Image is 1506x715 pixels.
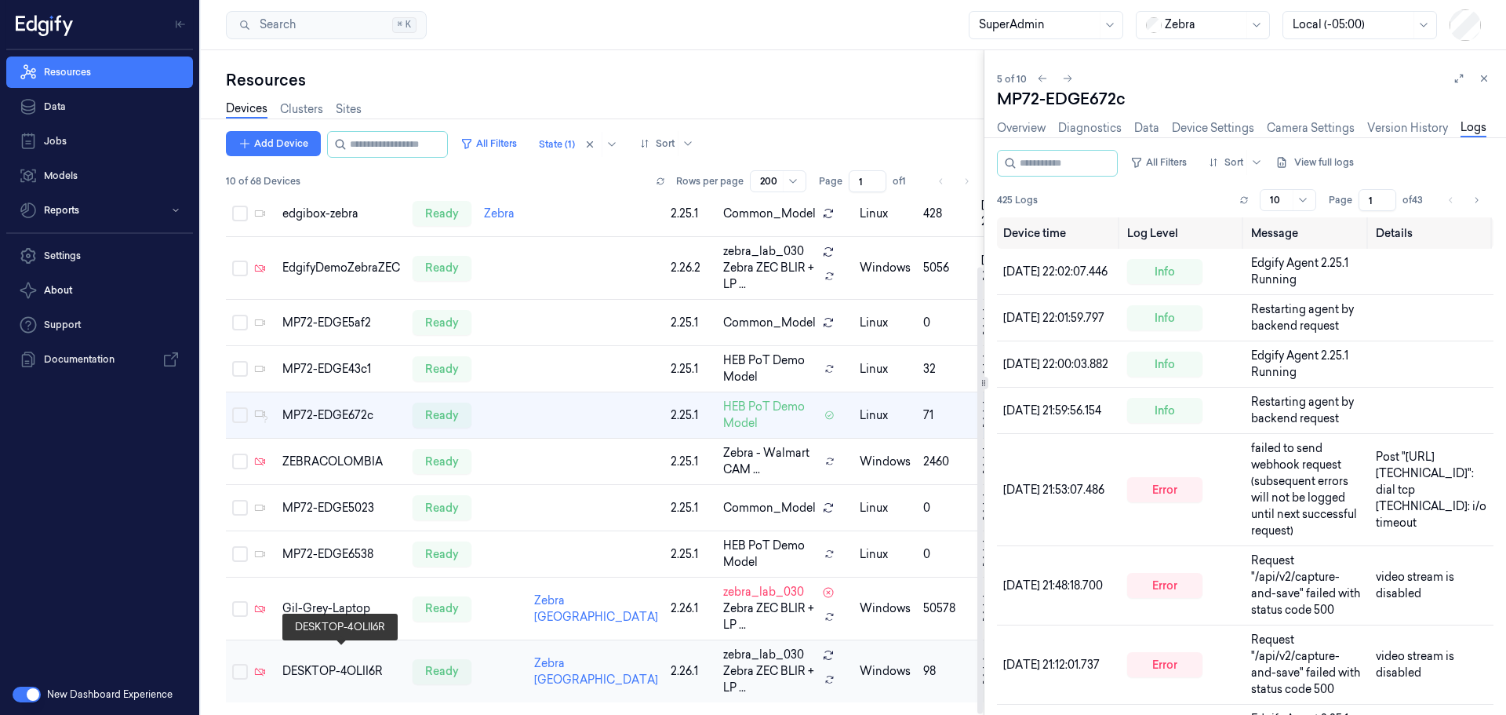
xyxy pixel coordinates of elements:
nav: pagination [1440,189,1487,211]
div: 2.25.1 [671,315,711,331]
button: All Filters [454,131,523,156]
span: Request "/api/v2/capture-and-save" failed with status code 500 [1251,553,1360,617]
a: Device Settings [1172,120,1254,137]
div: MP72-EDGE6538 [282,546,400,563]
span: of 1 [893,174,918,188]
div: 0 [923,315,969,331]
div: error [1127,652,1202,677]
div: 2.25.1 [671,407,711,424]
button: Reports [6,195,193,226]
span: zebra_lab_030 [723,647,804,663]
span: Search [253,16,296,33]
div: EdgifyDemoZebraZEC [282,260,400,276]
span: 10 of 68 Devices [226,174,300,188]
span: HEB PoT Demo Model [723,399,818,432]
button: Select row [232,454,248,469]
span: of 43 [1402,193,1428,207]
button: About [6,275,193,306]
div: 0 [923,500,969,516]
span: 425 Logs [997,193,1038,207]
button: Select row [232,407,248,423]
div: ready [413,356,471,381]
div: 2.26.1 [671,663,711,680]
button: Select row [232,361,248,377]
a: Zebra [GEOGRAPHIC_DATA] [534,656,658,687]
span: Restarting agent by backend request [1251,302,1354,333]
div: Gil-Grey-Laptop [282,600,400,617]
div: edgibox-zebra [282,206,400,222]
div: Resources [226,69,984,91]
div: 2.25.1 [671,500,711,516]
div: 32 [923,361,969,378]
div: 0 [923,546,969,563]
div: MP72-EDGE672c [282,407,400,424]
span: zebra_lab_030 [723,584,804,600]
div: 71 [923,407,969,424]
span: [DATE] 22:01:59.797 [1003,311,1104,325]
a: Data [6,91,193,122]
span: [DATE] 21:53:07.486 [1003,483,1104,497]
div: ready [413,659,471,684]
th: Log Level [1121,217,1245,249]
div: MP72-EDGE43c1 [282,361,400,378]
span: [DATE] 22:00:03.882 [1003,357,1108,371]
a: Resources [6,57,193,88]
span: [DATE] 21:59:56.154 [1003,403,1101,418]
a: Version History [1367,120,1448,137]
div: 2.25.1 [671,454,711,470]
span: 5 of 10 [997,72,1027,86]
div: MP72-EDGE5023 [282,500,400,516]
span: Page [1329,193,1352,207]
div: error [1127,573,1202,598]
span: Common_Model [723,315,816,331]
p: windows [860,663,911,680]
span: Zebra - Walmart CAM ... [723,445,819,478]
span: HEB PoT Demo Model [723,538,818,571]
div: 5056 [923,260,969,276]
div: 2.25.1 [671,546,711,563]
button: Select row [232,500,248,516]
a: Camera Settings [1267,120,1355,137]
a: Diagnostics [1058,120,1122,137]
a: Clusters [280,101,323,118]
button: Select row [232,546,248,562]
span: Zebra ZEC BLIR + LP ... [723,600,818,633]
div: 50578 [923,600,969,617]
p: linux [860,315,911,331]
button: Select row [232,601,248,617]
div: DESKTOP-4OLII6R [282,663,400,680]
th: Message [1245,217,1369,249]
span: Zebra ZEC BLIR + LP ... [723,260,818,293]
span: Common_Model [723,500,816,516]
div: MP72-EDGE5af2 [282,315,400,331]
div: 98 [923,663,969,680]
a: Models [6,160,193,192]
span: Page [819,174,842,188]
p: linux [860,500,911,516]
th: Details [1370,217,1493,249]
p: linux [860,206,911,222]
div: info [1127,259,1202,284]
div: ready [413,542,471,567]
a: Zebra [484,206,515,221]
div: ZEBRACOLOMBIA [282,454,400,470]
span: [DATE] 21:48:18.700 [1003,578,1103,593]
a: Jobs [6,126,193,157]
span: [DATE] 21:12:01.737 [1003,658,1100,672]
div: info [1127,352,1202,377]
p: windows [860,454,911,470]
div: ready [413,596,471,622]
a: Overview [997,120,1046,137]
p: windows [860,260,911,276]
p: linux [860,407,911,424]
div: MP72-EDGE672c [997,88,1493,110]
button: Toggle Navigation [168,12,193,37]
a: Sites [336,101,362,118]
div: ready [413,495,471,520]
span: Edgify Agent 2.25.1 Running [1251,348,1348,379]
p: windows [860,600,911,617]
button: Search⌘K [226,11,427,39]
span: Zebra ZEC BLIR + LP ... [723,663,818,696]
div: 2.25.1 [671,206,711,222]
div: 2.26.1 [671,600,711,617]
